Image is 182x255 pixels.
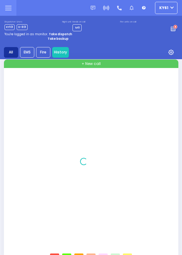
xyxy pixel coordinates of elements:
span: KY61 [159,5,168,11]
strong: Take dispatch [49,32,72,36]
img: message.svg [91,6,95,10]
label: Dispatcher [5,20,16,24]
label: Lines [17,20,28,24]
div: All [4,47,18,58]
span: You're logged in as monitor. [5,32,48,36]
label: Medic on call [72,20,85,24]
a: History [52,47,69,58]
span: M9 [75,25,80,29]
label: Night unit [62,20,71,24]
label: Fire units on call [120,20,136,24]
button: KY61 [155,2,177,14]
span: + New call [82,61,101,66]
span: KY101 [5,24,15,30]
div: Fire [36,47,50,58]
div: EMS [20,47,34,58]
strong: Take backup [48,36,69,41]
span: D-801 [17,24,28,30]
